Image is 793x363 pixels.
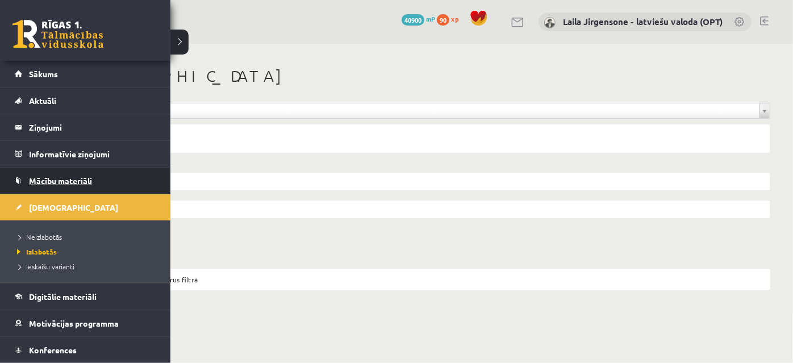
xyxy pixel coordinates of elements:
[15,283,156,310] a: Digitālie materiāli
[14,247,159,257] a: Izlabotās
[29,345,77,355] span: Konferences
[15,141,156,167] a: Informatīvie ziņojumi
[14,232,62,241] span: Neizlabotās
[544,17,556,28] img: Laila Jirgensone - latviešu valoda (OPT)
[426,14,435,23] span: mP
[437,14,449,26] span: 90
[15,114,156,140] a: Ziņojumi
[29,141,156,167] legend: Informatīvie ziņojumi
[15,168,156,194] a: Mācību materiāli
[15,337,156,363] a: Konferences
[68,66,770,86] h1: [DEMOGRAPHIC_DATA]
[29,176,92,186] span: Mācību materiāli
[15,310,156,336] a: Motivācijas programma
[15,194,156,220] a: [DEMOGRAPHIC_DATA]
[14,261,159,272] a: Ieskaišu varianti
[451,14,458,23] span: xp
[437,14,464,23] a: 90 xp
[14,247,57,256] span: Izlabotās
[12,20,103,48] a: Rīgas 1. Tālmācības vidusskola
[402,14,424,26] span: 40900
[29,318,119,328] span: Motivācijas programma
[73,103,755,118] span: Rādīt visas
[14,262,74,271] span: Ieskaišu varianti
[69,103,770,118] a: Rādīt visas
[402,14,435,23] a: 40900 mP
[29,95,56,106] span: Aktuāli
[14,232,159,242] a: Neizlabotās
[29,291,97,302] span: Digitālie materiāli
[29,114,156,140] legend: Ziņojumi
[15,87,156,114] a: Aktuāli
[563,16,723,27] a: Laila Jirgensone - latviešu valoda (OPT)
[29,202,118,212] span: [DEMOGRAPHIC_DATA]
[29,69,58,79] span: Sākums
[74,274,765,285] div: Norādiet meklēšanas parametrus filtrā
[15,61,156,87] a: Sākums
